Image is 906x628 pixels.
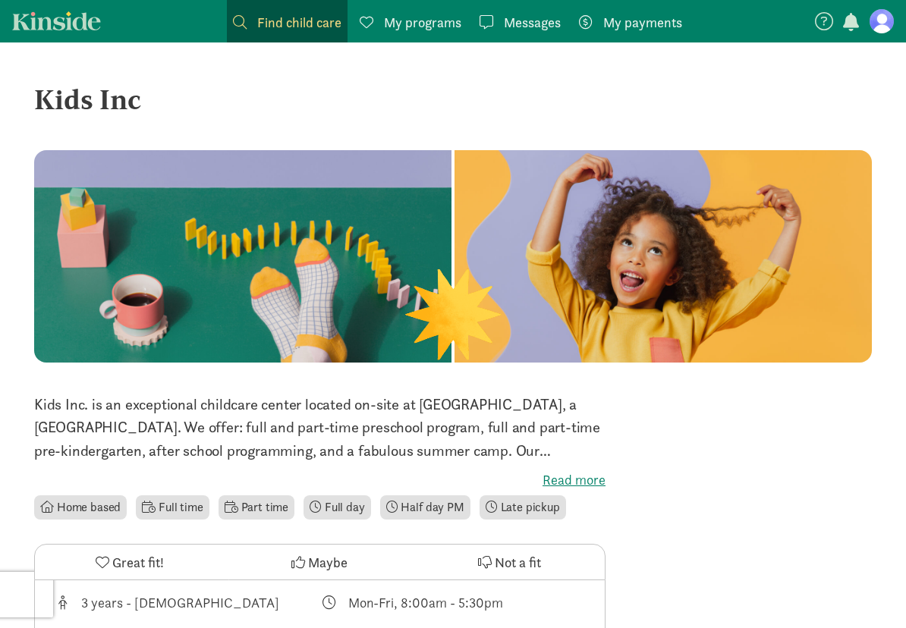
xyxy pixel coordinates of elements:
span: Find child care [257,12,341,33]
button: Great fit! [35,545,225,579]
div: Age range for children that this provider cares for [53,592,320,613]
a: Kinside [12,11,101,30]
li: Home based [34,495,127,520]
button: Maybe [225,545,414,579]
span: Maybe [308,552,348,573]
span: My payments [603,12,682,33]
span: Messages [504,12,561,33]
span: Great fit! [112,552,164,573]
div: Class schedule [320,592,587,613]
li: Late pickup [480,495,566,520]
div: 3 years - [DEMOGRAPHIC_DATA] [81,592,279,613]
li: Full time [136,495,209,520]
div: Kids Inc [34,79,872,120]
p: Kids Inc. is an exceptional childcare center located on-site at [GEOGRAPHIC_DATA], a [GEOGRAPHIC_... [34,393,606,462]
label: Read more [34,471,606,489]
li: Half day PM [380,495,470,520]
span: Not a fit [495,552,541,573]
li: Part time [219,495,294,520]
span: My programs [384,12,461,33]
li: Full day [304,495,371,520]
div: Mon-Fri, 8:00am - 5:30pm [348,592,503,613]
button: Not a fit [415,545,605,579]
